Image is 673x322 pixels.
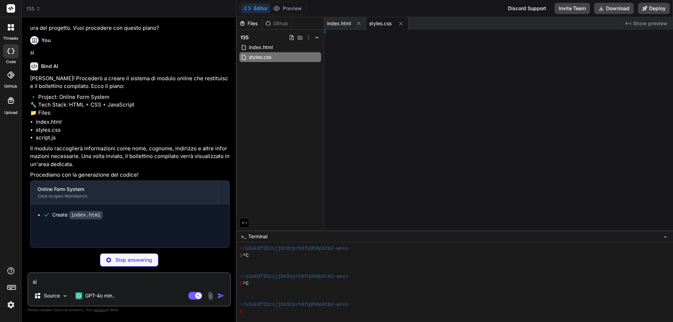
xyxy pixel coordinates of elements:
span: ❯ [239,280,243,287]
span: ^C [243,280,249,287]
p: 🔹 Project: Online Form System 🔧 Tech Stack: HTML + CSS + JavaScript 📁 Files: [30,93,230,117]
label: GitHub [4,83,17,89]
p: Procediamo con la generazione del codice! [30,171,230,179]
li: index.html [36,118,230,126]
span: styles.css [369,20,392,27]
p: Il modulo raccoglierà informazioni come nome, cognome, indirizzo e altre informazioni necessarie.... [30,145,230,169]
img: icon [217,292,224,299]
span: Show preview [633,20,667,27]
p: [PERSON_NAME]! Procederò a creare il sistema di modulo online che restituisce il bollettino compi... [30,75,230,90]
div: Github [263,20,291,27]
span: >_ [241,233,246,240]
div: Click to open Workbench [38,193,211,199]
div: Create [52,211,103,219]
button: Download [594,3,634,14]
span: index.html [327,20,351,27]
label: code [6,59,16,65]
button: Online Form SystemClick to open Workbench [30,181,218,204]
button: Preview [270,4,305,13]
span: ~/u3uk0f35zsjjbn9cprh6fq9h0p4tm2-wnxx [239,301,348,308]
div: Online Form System [38,186,211,193]
span: f35 [27,5,41,12]
span: index.html [248,43,273,52]
p: si [30,49,230,57]
span: ❯ [239,308,243,315]
img: settings [5,299,17,311]
span: ~/u3uk0f35zsjjbn9cprh6fq9h0p4tm2-wnxx [239,273,348,280]
h6: You [41,37,51,44]
img: attachment [206,292,215,300]
span: ~/u3uk0f35zsjjbn9cprh6fq9h0p4tm2-wnxx [239,245,348,252]
div: Files [237,20,262,27]
label: Upload [4,110,18,116]
code: index.html [69,211,103,219]
li: styles.css [36,126,230,134]
button: Editor [241,4,270,13]
label: threads [3,35,18,41]
img: GPT-4o mini [75,292,82,299]
span: styles.css [248,53,272,61]
span: privacy [94,308,107,312]
button: Deploy [638,3,670,14]
span: f35 [241,34,249,41]
button: − [662,231,669,242]
img: Pick Models [62,293,68,299]
button: Invite Team [555,3,590,14]
p: Source [44,292,60,299]
span: ❯ [239,252,243,259]
div: Discord Support [504,3,550,14]
span: ^C [243,252,249,259]
p: GPT-4o min.. [85,292,115,299]
span: − [664,233,667,240]
p: Always double-check its answers. Your in Bind [27,307,231,313]
p: Stop answering [115,256,152,263]
h6: Bind AI [41,63,58,70]
span: Terminal [248,233,267,240]
li: script.js [36,134,230,142]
